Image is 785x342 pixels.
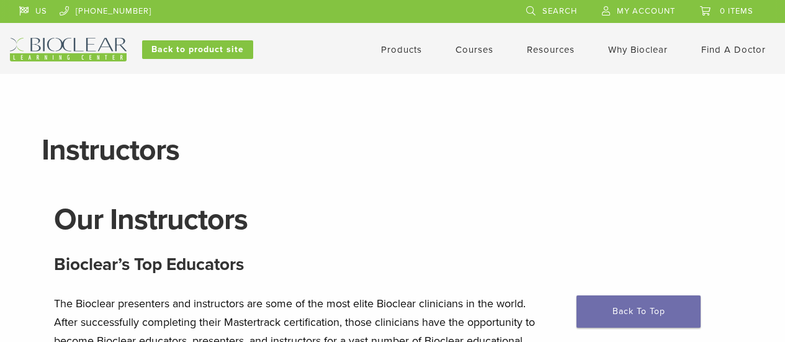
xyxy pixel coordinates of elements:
h3: Bioclear’s Top Educators [54,250,732,279]
a: Back To Top [576,295,701,328]
span: 0 items [720,6,753,16]
a: Products [381,44,422,55]
h1: Instructors [42,135,744,165]
a: Courses [455,44,493,55]
a: Resources [527,44,575,55]
h1: Our Instructors [54,205,732,235]
a: Find A Doctor [701,44,766,55]
img: Bioclear [10,38,127,61]
a: Back to product site [142,40,253,59]
span: My Account [617,6,675,16]
span: Search [542,6,577,16]
a: Why Bioclear [608,44,668,55]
